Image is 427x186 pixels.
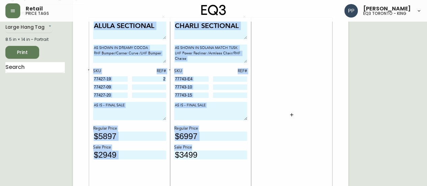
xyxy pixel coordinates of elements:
h5: eq3 toronto - king [363,11,406,16]
textarea: ALULA SECTIONAL [93,21,166,39]
input: price excluding $ [174,151,247,160]
button: Print [5,46,39,59]
div: Regular Price [174,126,247,132]
h5: price tags [26,11,49,16]
img: logo [201,5,226,16]
div: REF# [213,68,247,74]
textarea: AS SHOWN IN SOLANA MATCH TUSK LHF Power Recliner /Armless Chair/RHF Chaise [174,45,247,63]
div: Sale Price [93,144,166,151]
span: Retail [26,6,43,11]
div: SKU [174,68,209,74]
div: Sale Price [174,144,247,151]
div: Regular Price [93,126,166,132]
textarea: AS IS - FINAL SALE [174,102,247,120]
textarea: AS IS - FINAL SALE [93,102,166,120]
input: price excluding $ [93,151,166,160]
div: 8.5 in × 14 in – Portrait [5,36,65,43]
input: price excluding $ [174,132,247,141]
input: Search [5,62,65,73]
div: REF# [132,68,166,74]
div: Large Hang Tag [5,22,53,33]
img: 93ed64739deb6bac3372f15ae91c6632 [344,4,358,18]
div: SKU [93,68,128,74]
textarea: CHARLI SECTIONAL [174,21,247,39]
span: Print [11,48,34,57]
span: [PERSON_NAME] [363,6,411,11]
textarea: AS SHOWN IN DREAMY COCOA RHF Bumper/Corner Curve /LHF Bumper [93,45,166,63]
input: price excluding $ [93,132,166,141]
